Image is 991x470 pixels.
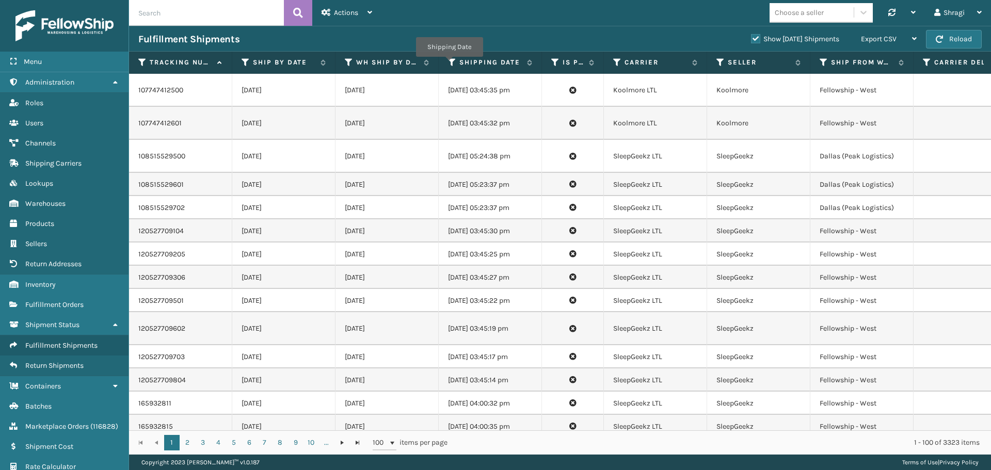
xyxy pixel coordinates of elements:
td: 120527709306 [129,266,232,289]
td: [DATE] [335,392,439,415]
td: 120527709501 [129,289,232,312]
span: Shipping Carriers [25,159,82,168]
h3: Fulfillment Shipments [138,33,239,45]
td: Koolmore [707,107,810,140]
td: [DATE] 03:45:30 pm [439,219,542,242]
td: [DATE] [232,173,335,196]
td: SleepGeekz [707,368,810,392]
td: [DATE] [335,140,439,173]
a: ... [319,435,334,450]
td: [DATE] 03:45:22 pm [439,289,542,312]
td: SleepGeekz [707,345,810,368]
a: 1 [164,435,180,450]
td: 165932815 [129,415,232,438]
span: Shipment Cost [25,442,73,451]
td: SleepGeekz LTL [604,266,707,289]
div: Choose a seller [775,7,824,18]
td: SleepGeekz [707,289,810,312]
button: Reload [926,30,982,48]
td: 120527709205 [129,242,232,266]
td: [DATE] [335,219,439,242]
td: SleepGeekz LTL [604,392,707,415]
span: Return Addresses [25,260,82,268]
td: [DATE] [335,107,439,140]
td: Dallas (Peak Logistics) [810,196,914,219]
td: [DATE] 03:45:14 pm [439,368,542,392]
a: 5 [226,435,242,450]
td: [DATE] 03:45:32 pm [439,107,542,140]
td: 120527709104 [129,219,232,242]
span: Go to the last page [354,439,362,447]
td: [DATE] [232,219,335,242]
td: SleepGeekz [707,312,810,345]
td: Fellowship - West [810,107,914,140]
td: [DATE] [232,196,335,219]
td: [DATE] [232,312,335,345]
td: [DATE] 04:00:35 pm [439,415,542,438]
td: SleepGeekz LTL [604,289,707,312]
td: [DATE] [335,289,439,312]
span: Channels [25,139,56,148]
a: 8 [273,435,288,450]
td: Fellowship - West [810,74,914,107]
a: Terms of Use [902,459,938,466]
td: SleepGeekz [707,242,810,266]
span: Batches [25,402,52,411]
td: [DATE] [335,415,439,438]
td: [DATE] 04:00:32 pm [439,392,542,415]
td: 107747412601 [129,107,232,140]
td: SleepGeekz LTL [604,196,707,219]
td: Fellowship - West [810,219,914,242]
td: SleepGeekz [707,266,810,289]
td: [DATE] [232,107,335,140]
span: Return Shipments [25,361,84,370]
td: 108515529702 [129,196,232,219]
a: 3 [195,435,211,450]
td: Koolmore LTL [604,107,707,140]
span: Menu [24,57,42,66]
td: SleepGeekz [707,392,810,415]
label: Is Prime [563,58,584,67]
p: Copyright 2023 [PERSON_NAME]™ v 1.0.187 [141,455,260,470]
label: Show [DATE] Shipments [751,35,839,43]
td: [DATE] [335,74,439,107]
td: Fellowship - West [810,415,914,438]
td: SleepGeekz LTL [604,173,707,196]
span: Users [25,119,43,127]
span: Warehouses [25,199,66,208]
a: 2 [180,435,195,450]
a: 6 [242,435,257,450]
img: logo [15,10,114,41]
td: Dallas (Peak Logistics) [810,140,914,173]
span: Shipment Status [25,320,79,329]
td: [DATE] 05:23:37 pm [439,173,542,196]
span: Products [25,219,54,228]
td: SleepGeekz LTL [604,312,707,345]
td: Fellowship - West [810,289,914,312]
td: [DATE] 03:45:35 pm [439,74,542,107]
td: 108515529601 [129,173,232,196]
td: SleepGeekz LTL [604,345,707,368]
td: [DATE] [232,392,335,415]
td: SleepGeekz LTL [604,242,707,266]
td: [DATE] 05:24:38 pm [439,140,542,173]
td: [DATE] 05:23:37 pm [439,196,542,219]
label: Shipping Date [459,58,522,67]
td: [DATE] [335,242,439,266]
label: Carrier [625,58,687,67]
a: Go to the next page [334,435,350,450]
td: Fellowship - West [810,242,914,266]
td: [DATE] [232,368,335,392]
a: Go to the last page [350,435,365,450]
td: Fellowship - West [810,312,914,345]
td: [DATE] [335,312,439,345]
label: Seller [728,58,790,67]
td: Koolmore LTL [604,74,707,107]
td: SleepGeekz LTL [604,368,707,392]
td: SleepGeekz [707,196,810,219]
label: WH Ship By Date [356,58,419,67]
td: SleepGeekz LTL [604,219,707,242]
td: [DATE] [232,242,335,266]
div: | [902,455,979,470]
td: SleepGeekz LTL [604,415,707,438]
